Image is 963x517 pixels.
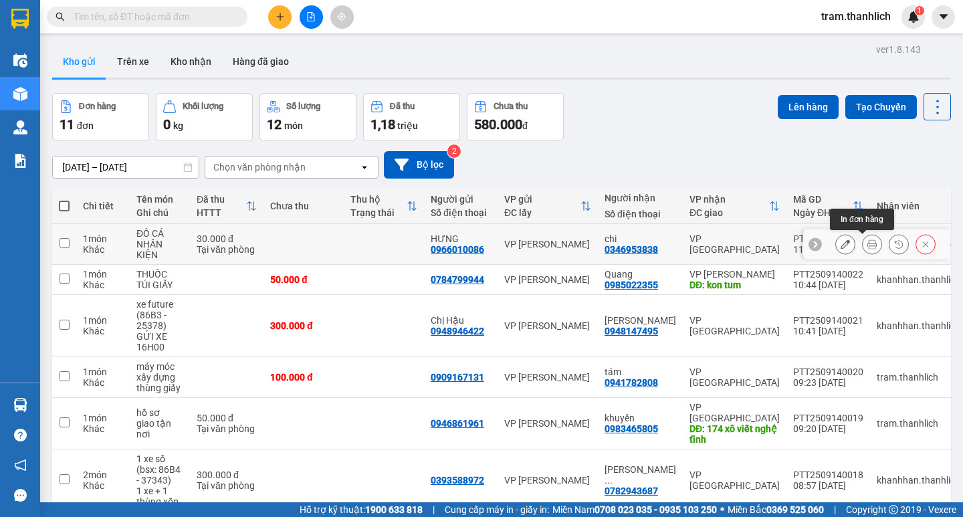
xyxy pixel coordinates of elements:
div: 10:41 [DATE] [793,326,863,336]
div: 08:57 [DATE] [793,480,863,491]
span: Miền Bắc [728,502,824,517]
span: đ [522,120,528,131]
div: In đơn hàng [830,209,894,230]
span: 580.000 [474,116,522,132]
div: 30.000 đ [197,233,257,244]
div: tram.thanhlich [877,372,960,383]
sup: 1 [915,6,924,15]
span: message [14,489,27,502]
div: VP [GEOGRAPHIC_DATA] [689,233,780,255]
span: 0 [163,116,171,132]
img: warehouse-icon [13,54,27,68]
span: question-circle [14,429,27,441]
div: VP gửi [504,194,580,205]
div: PTT2509140022 [793,269,863,280]
div: HTTT [197,207,246,218]
div: Người gửi [431,194,491,205]
div: Nhân viên [877,201,960,211]
th: Toggle SortBy [683,189,786,224]
div: hồ sơ [136,407,183,418]
div: VP [PERSON_NAME] [504,274,591,285]
div: 1 món [83,233,123,244]
div: 0946861961 [431,418,484,429]
input: Select a date range. [53,157,199,178]
div: Khác [83,244,123,255]
div: Số điện thoại [605,209,676,219]
div: Tại văn phòng [197,423,257,434]
img: icon-new-feature [907,11,920,23]
div: DĐ: kon tum [689,280,780,290]
div: 50.000 đ [270,274,337,285]
span: tram.thanhlich [811,8,901,25]
div: PTT2509140023 [793,233,863,244]
div: 1 xe + 1 thùng xốp [136,486,183,507]
div: tram.thanhlich [877,418,960,429]
button: Hàng đã giao [222,45,300,78]
div: 1 xe số (bsx: 86B4 - 37343) [136,453,183,486]
span: | [834,502,836,517]
strong: 1900 633 818 [365,504,423,515]
div: ĐỒ CÁ NHÂN [136,228,183,249]
div: khanhhan.thanhlich [877,274,960,285]
div: 0941782808 [605,377,658,388]
div: VP [GEOGRAPHIC_DATA] [689,315,780,336]
div: PTT2509140018 [793,470,863,480]
div: VP [GEOGRAPHIC_DATA] [689,470,780,491]
div: khanhhan.thanhlich [877,320,960,331]
th: Toggle SortBy [190,189,263,224]
span: Cung cấp máy in - giấy in: [445,502,549,517]
div: ver 1.8.143 [876,42,921,57]
span: kg [173,120,183,131]
th: Toggle SortBy [498,189,598,224]
div: HƯNG [431,233,491,244]
div: VP [PERSON_NAME] [689,269,780,280]
span: ... [605,475,613,486]
div: 1 món [83,413,123,423]
div: Ghi chú [136,207,183,218]
div: 0983465805 [605,423,658,434]
div: ĐC giao [689,207,769,218]
span: 12 [267,116,282,132]
button: Tạo Chuyến [845,95,917,119]
button: plus [268,5,292,29]
div: 0985022355 [605,280,658,290]
div: PTT2509140021 [793,315,863,326]
div: 0966010086 [431,244,484,255]
div: Chi tiết [83,201,123,211]
div: 0784799944 [431,274,484,285]
div: Khác [83,326,123,336]
span: caret-down [938,11,950,23]
div: khanhhan.thanhlich [877,475,960,486]
span: | [433,502,435,517]
div: VP [PERSON_NAME] [504,418,591,429]
div: VP [PERSON_NAME] [504,239,591,249]
div: Người nhận [605,193,676,203]
div: Số điện thoại [431,207,491,218]
button: Lên hàng [778,95,839,119]
button: Chưa thu580.000đ [467,93,564,141]
div: xe future (86B3 - 25378) [136,299,183,331]
div: Khác [83,280,123,290]
div: tám [605,367,676,377]
span: Hỗ trợ kỹ thuật: [300,502,423,517]
sup: 2 [447,144,461,158]
img: warehouse-icon [13,120,27,134]
div: 10:44 [DATE] [793,280,863,290]
div: DĐ: 174 xô viết nghệ tĩnh [689,423,780,445]
button: caret-down [932,5,955,29]
div: Mã GD [793,194,853,205]
span: plus [276,12,285,21]
div: chi [605,233,676,244]
div: máy móc xây dựng [136,361,183,383]
div: VP [PERSON_NAME] [504,320,591,331]
div: GỬI XE 16H00 [136,331,183,352]
span: triệu [397,120,418,131]
div: Chưa thu [494,102,528,111]
strong: 0369 525 060 [766,504,824,515]
div: VP [GEOGRAPHIC_DATA] [689,367,780,388]
strong: 0708 023 035 - 0935 103 250 [595,504,717,515]
button: Số lượng12món [259,93,356,141]
span: 1,18 [370,116,395,132]
div: 0346953838 [605,244,658,255]
div: khuyến [605,413,676,423]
